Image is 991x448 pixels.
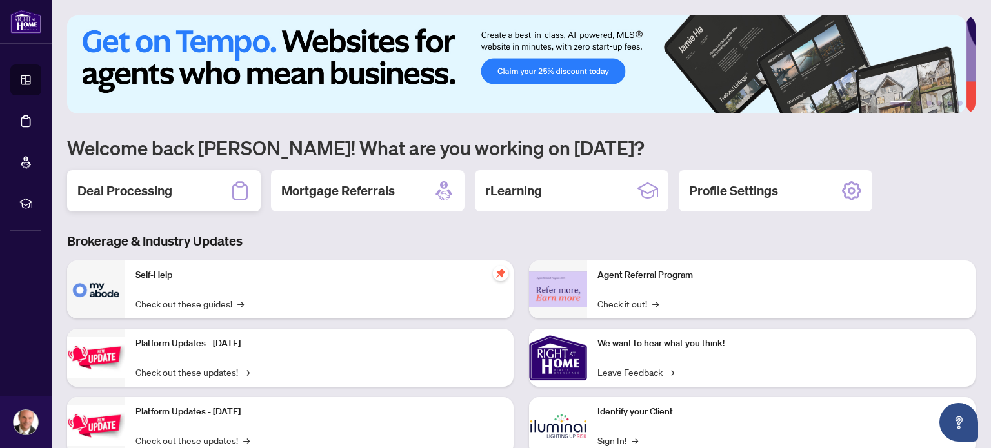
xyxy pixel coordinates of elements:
[243,365,250,379] span: →
[668,365,674,379] span: →
[597,365,674,379] a: Leave Feedback→
[937,101,942,106] button: 4
[67,15,966,113] img: Slide 0
[529,329,587,387] img: We want to hear what you think!
[67,337,125,378] img: Platform Updates - July 21, 2025
[281,182,395,200] h2: Mortgage Referrals
[77,182,172,200] h2: Deal Processing
[135,268,503,282] p: Self-Help
[689,182,778,200] h2: Profile Settings
[632,433,638,447] span: →
[926,101,932,106] button: 3
[135,297,244,311] a: Check out these guides!→
[939,403,978,442] button: Open asap
[597,336,965,351] p: We want to hear what you think!
[916,101,921,106] button: 2
[67,232,976,250] h3: Brokerage & Industry Updates
[135,365,250,379] a: Check out these updates!→
[957,101,963,106] button: 6
[14,410,38,434] img: Profile Icon
[135,405,503,419] p: Platform Updates - [DATE]
[243,433,250,447] span: →
[135,336,503,351] p: Platform Updates - [DATE]
[67,135,976,160] h1: Welcome back [PERSON_NAME]! What are you working on [DATE]?
[597,268,965,282] p: Agent Referral Program
[529,271,587,307] img: Agent Referral Program
[597,433,638,447] a: Sign In!→
[485,182,542,200] h2: rLearning
[10,10,41,34] img: logo
[947,101,952,106] button: 5
[890,101,911,106] button: 1
[135,433,250,447] a: Check out these updates!→
[67,405,125,446] img: Platform Updates - July 8, 2025
[652,297,659,311] span: →
[493,266,508,281] span: pushpin
[67,260,125,318] img: Self-Help
[237,297,244,311] span: →
[597,297,659,311] a: Check it out!→
[597,405,965,419] p: Identify your Client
